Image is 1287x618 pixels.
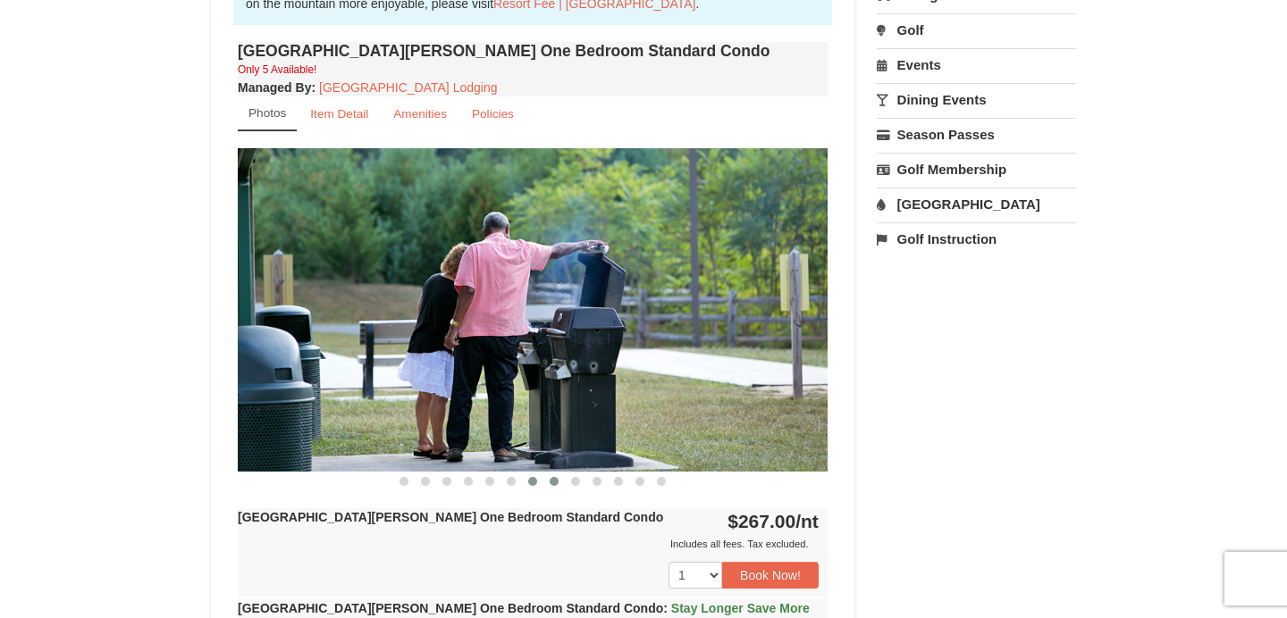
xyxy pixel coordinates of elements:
[382,96,458,131] a: Amenities
[722,562,819,589] button: Book Now!
[393,107,447,121] small: Amenities
[877,222,1076,255] a: Golf Instruction
[299,96,380,131] a: Item Detail
[877,13,1076,46] a: Golf
[238,96,297,131] a: Photos
[728,511,819,531] strong: $267.00
[460,96,526,131] a: Policies
[663,601,668,615] span: :
[795,511,819,531] span: /nt
[877,83,1076,116] a: Dining Events
[238,63,316,76] small: Only 5 Available!
[877,153,1076,186] a: Golf Membership
[248,106,286,120] small: Photos
[472,107,514,121] small: Policies
[671,601,810,615] span: Stay Longer Save More
[877,188,1076,221] a: [GEOGRAPHIC_DATA]
[877,48,1076,81] a: Events
[238,535,819,553] div: Includes all fees. Tax excluded.
[238,42,828,60] h4: [GEOGRAPHIC_DATA][PERSON_NAME] One Bedroom Standard Condo
[310,107,368,121] small: Item Detail
[877,118,1076,151] a: Season Passes
[319,80,497,95] a: [GEOGRAPHIC_DATA] Lodging
[238,510,663,524] strong: [GEOGRAPHIC_DATA][PERSON_NAME] One Bedroom Standard Condo
[238,80,311,95] span: Managed By
[238,148,828,471] img: 18876286-195-42e832b4.jpg
[238,80,315,95] strong: :
[238,601,810,615] strong: [GEOGRAPHIC_DATA][PERSON_NAME] One Bedroom Standard Condo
